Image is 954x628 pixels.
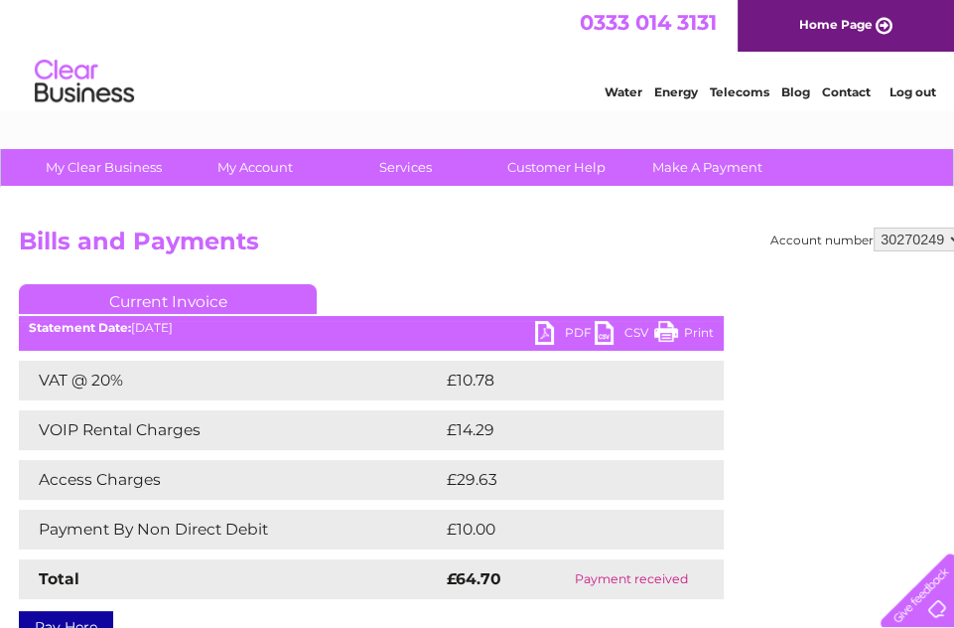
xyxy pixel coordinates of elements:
[324,149,487,186] a: Services
[442,410,682,450] td: £14.29
[822,84,871,99] a: Contact
[19,284,317,314] a: Current Invoice
[19,510,442,549] td: Payment By Non Direct Debit
[888,84,935,99] a: Log out
[625,149,789,186] a: Make A Payment
[710,84,769,99] a: Telecoms
[19,361,442,400] td: VAT @ 20%
[19,321,724,335] div: [DATE]
[781,84,810,99] a: Blog
[605,84,642,99] a: Water
[34,52,135,112] img: logo.png
[442,460,684,500] td: £29.63
[654,321,714,350] a: Print
[654,84,698,99] a: Energy
[19,410,442,450] td: VOIP Rental Charges
[595,321,654,350] a: CSV
[539,559,724,599] td: Payment received
[173,149,337,186] a: My Account
[535,321,595,350] a: PDF
[22,149,186,186] a: My Clear Business
[442,361,682,400] td: £10.78
[580,10,717,35] a: 0333 014 3131
[29,320,131,335] b: Statement Date:
[9,11,947,96] div: Clear Business is a trading name of Verastar Limited (registered in [GEOGRAPHIC_DATA] No. 3667643...
[19,460,442,500] td: Access Charges
[39,569,79,588] strong: Total
[442,510,683,549] td: £10.00
[475,149,638,186] a: Customer Help
[447,569,501,588] strong: £64.70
